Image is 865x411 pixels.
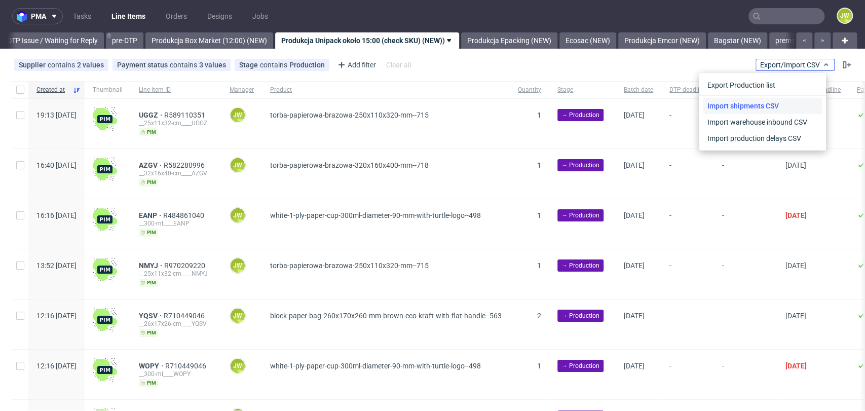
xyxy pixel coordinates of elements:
a: Jobs [246,8,274,24]
div: __25x11x32-cm____UGGZ [139,119,213,127]
span: 1 [537,161,541,169]
span: R710449046 [164,312,207,320]
a: premade pozostałe (NEW) [769,32,864,49]
a: UGGZ [139,111,164,119]
img: logo [17,11,31,22]
span: 1 [537,261,541,270]
figcaption: JW [231,108,245,122]
span: Stage [557,86,608,94]
span: white-1-ply-paper-cup-300ml-diameter-90-mm-with-turtle-logo--498 [270,362,481,370]
span: pim [139,379,158,387]
span: Product [270,86,502,94]
a: Import warehouse inbound CSV [703,114,822,130]
span: 12:16 [DATE] [36,362,77,370]
span: contains [170,61,199,69]
span: → Production [561,311,599,320]
a: R710449046 [165,362,208,370]
div: __300-ml____WOPY [139,370,213,378]
span: Batch date [624,86,653,94]
span: pma [31,13,46,20]
span: → Production [561,361,599,370]
a: Bagstar (NEW) [708,32,767,49]
span: 19:13 [DATE] [36,111,77,119]
span: - [669,161,706,186]
a: NMYJ [139,261,164,270]
span: block-paper-bag-260x170x260-mm-brown-eco-kraft-with-flat-handle--563 [270,312,502,320]
span: [DATE] [785,312,806,320]
span: Stage [239,61,260,69]
span: → Production [561,261,599,270]
a: YQSV [139,312,164,320]
span: - [722,211,769,237]
figcaption: JW [231,158,245,172]
button: Export/Import CSV [756,59,835,71]
a: Import shipments CSV [703,98,822,114]
span: → Production [561,211,599,220]
span: torba-papierowa-brazowa-250x110x320-mm--715 [270,261,429,270]
a: Line Items [105,8,152,24]
a: Produkcja Unipack około 15:00 (check SKU) (NEW)) [275,32,459,49]
span: Supplier [19,61,48,69]
a: Ecosac (NEW) [559,32,616,49]
a: EANP [139,211,163,219]
img: wHgJFi1I6lmhQAAAABJRU5ErkJggg== [93,358,117,382]
span: Thumbnail [93,86,123,94]
span: pim [139,178,158,186]
span: - [722,161,769,186]
span: - [722,261,769,287]
span: WOPY [139,362,165,370]
a: pre-DTP [106,32,143,49]
img: wHgJFi1I6lmhQAAAABJRU5ErkJggg== [93,257,117,282]
span: pim [139,128,158,136]
div: __25x11x32-cm____NMYJ [139,270,213,278]
img: wHgJFi1I6lmhQAAAABJRU5ErkJggg== [93,107,117,131]
div: __300-ml____EANP [139,219,213,228]
div: 3 values [199,61,226,69]
span: [DATE] [624,261,645,270]
span: [DATE] [624,161,645,169]
span: - [669,261,706,287]
a: AZGV [139,161,164,169]
span: 1 [537,111,541,119]
span: - [722,362,769,387]
figcaption: JW [231,309,245,323]
span: → Production [561,110,599,120]
span: [DATE] [624,362,645,370]
span: 13:52 [DATE] [36,261,77,270]
figcaption: JW [231,258,245,273]
figcaption: JW [231,359,245,373]
span: [DATE] [624,211,645,219]
span: Line item ID [139,86,213,94]
div: __32x16x40-cm____AZGV [139,169,213,177]
a: R970209220 [164,261,207,270]
span: 1 [537,211,541,219]
img: wHgJFi1I6lmhQAAAABJRU5ErkJggg== [93,157,117,181]
span: - [669,362,706,387]
a: Produkcja Emcor (NEW) [618,32,706,49]
span: pim [139,279,158,287]
span: pim [139,229,158,237]
span: R582280996 [164,161,207,169]
span: - [669,211,706,237]
span: 2 [537,312,541,320]
span: torba-papierowa-brazowa-320x160x400-mm--718 [270,161,429,169]
span: 16:16 [DATE] [36,211,77,219]
span: torba-papierowa-brazowa-250x110x320-mm--715 [270,111,429,119]
a: Tasks [67,8,97,24]
div: __26x17x26-cm____YQSV [139,320,213,328]
span: [DATE] [785,261,806,270]
span: [DATE] [785,161,806,169]
span: [DATE] [785,362,807,370]
span: Quantity [518,86,541,94]
a: R589110351 [164,111,207,119]
img: wHgJFi1I6lmhQAAAABJRU5ErkJggg== [93,308,117,332]
span: [DATE] [785,211,807,219]
div: 2 values [77,61,104,69]
a: Orders [160,8,193,24]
